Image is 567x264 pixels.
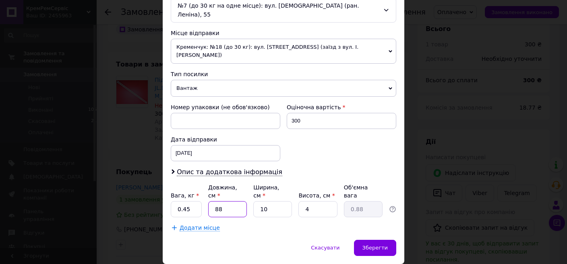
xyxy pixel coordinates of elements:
[177,168,282,176] span: Опис та додаткова інформація
[344,183,383,200] div: Об'ємна вага
[208,184,237,199] label: Довжина, см
[298,192,335,199] label: Висота, см
[171,135,280,143] div: Дата відправки
[311,245,339,251] span: Скасувати
[171,80,396,97] span: Вантаж
[362,245,388,251] span: Зберегти
[180,225,220,231] span: Додати місце
[171,192,199,199] label: Вага, кг
[171,103,280,111] div: Номер упаковки (не обов'язково)
[287,103,396,111] div: Оціночна вартість
[171,39,396,64] span: Кременчук: №18 (до 30 кг): вул. [STREET_ADDRESS] (заїзд з вул. І. [PERSON_NAME])
[171,71,208,77] span: Тип посилки
[171,30,219,36] span: Місце відправки
[253,184,279,199] label: Ширина, см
